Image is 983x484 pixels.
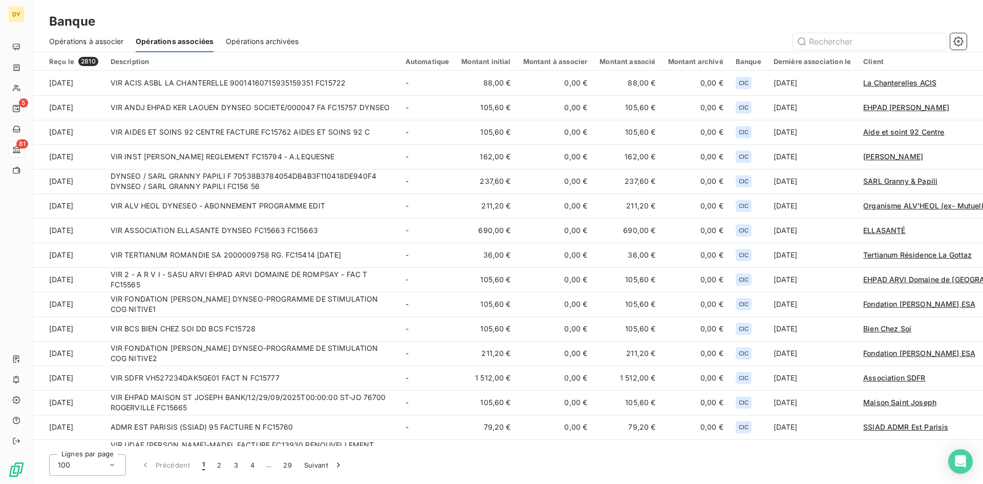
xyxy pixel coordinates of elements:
td: VIR ALV HEOL DYNESEO - ABONNEMENT PROGRAMME EDIT [104,194,399,218]
td: 36,00 € [455,243,517,267]
td: 0,00 € [517,194,594,218]
span: Fondation [PERSON_NAME] ESA [863,349,975,357]
td: VIR EHPAD MAISON ST JOSEPH BANK/12/29/09/2025T00:00:00 ST-JO 76700 ROGERVILLE FC15665 [104,390,399,415]
span: … [261,457,277,473]
span: Bien Chez Soi [863,324,911,333]
td: 0,00 € [517,439,594,471]
td: [DATE] [767,120,857,144]
td: [DATE] [33,366,104,390]
td: - [399,243,456,267]
span: Opérations archivées [226,36,298,47]
td: - [399,366,456,390]
td: 50,00 € [455,439,517,471]
div: Open Intercom Messenger [948,449,973,474]
input: Rechercher [793,33,946,50]
button: 4 [244,454,261,476]
td: 105,60 € [455,95,517,120]
td: 0,00 € [662,267,730,292]
a: Maison Saint Joseph [863,397,936,408]
span: CIC [739,80,749,86]
td: 0,00 € [517,120,594,144]
td: [DATE] [33,292,104,317]
td: 0,00 € [662,415,730,439]
td: [DATE] [33,218,104,243]
td: 0,00 € [662,341,730,366]
td: 0,00 € [662,292,730,317]
td: [DATE] [767,366,857,390]
span: CIC [739,277,749,283]
span: 2810 [78,57,98,66]
a: EHPAD [PERSON_NAME] [863,102,949,113]
span: Opérations à associer [49,36,123,47]
td: 0,00 € [517,267,594,292]
td: [DATE] [767,144,857,169]
td: [DATE] [33,169,104,194]
td: 1 512,00 € [593,366,661,390]
button: 1 [196,454,211,476]
td: 0,00 € [662,317,730,341]
td: 105,60 € [593,95,661,120]
span: CIC [739,104,749,111]
td: [DATE] [767,390,857,415]
td: [DATE] [33,317,104,341]
button: 2 [211,454,227,476]
td: [DATE] [33,243,104,267]
td: 88,00 € [455,71,517,95]
td: [DATE] [33,194,104,218]
td: 162,00 € [593,144,661,169]
td: - [399,341,456,366]
td: - [399,267,456,292]
span: CIC [739,178,749,184]
td: 105,60 € [593,120,661,144]
td: 211,20 € [455,194,517,218]
td: 79,20 € [455,415,517,439]
td: [DATE] [33,415,104,439]
button: 29 [277,454,298,476]
td: [DATE] [33,144,104,169]
span: CIC [739,252,749,258]
td: VIR ANDJ EHPAD KER LAOUEN DYNSEO SOCIETE/000047 FA FC15757 DYNSEO [104,95,399,120]
td: VIR BCS BIEN CHEZ SOI DD BCS FC15728 [104,317,399,341]
td: - [399,292,456,317]
td: VIR INST [PERSON_NAME] REGLEMENT FC15794 - A.LEQUESNE [104,144,399,169]
td: - [399,194,456,218]
td: 0,00 € [517,317,594,341]
td: 211,20 € [593,194,661,218]
td: [DATE] [33,267,104,292]
td: VIR ACIS ASBL LA CHANTERELLE 90014160715935159351 FC15722 [104,71,399,95]
td: 0,00 € [662,218,730,243]
a: Fondation [PERSON_NAME] ESA [863,299,975,309]
a: ELLASANTÉ [863,225,905,236]
a: Tertianum Résidence La Gottaz [863,250,972,260]
span: [PERSON_NAME] [863,152,923,161]
div: Montant archivé [668,57,723,66]
div: DY [8,6,25,23]
td: 0,00 € [517,71,594,95]
span: 5 [19,98,28,108]
td: 0,00 € [662,95,730,120]
a: SARL Granny & Papili [863,176,937,186]
td: 0,00 € [662,144,730,169]
span: CIC [739,399,749,406]
span: EHPAD [PERSON_NAME] [863,103,949,112]
td: 105,60 € [593,292,661,317]
a: Association SDFR [863,373,925,383]
span: CIC [739,129,749,135]
td: 0,00 € [517,144,594,169]
td: VIR SDFR VH527234DAK5GE01 FACT N FC15777 [104,366,399,390]
a: [PERSON_NAME] [863,152,923,162]
td: VIR 2 - A R V I - SASU ARVI EHPAD ARVI DOMAINE DE ROMPSAY - FAC T FC15565 [104,267,399,292]
span: Association SDFR [863,373,925,382]
td: [DATE] [767,292,857,317]
td: 1 512,00 € [455,366,517,390]
td: 0,00 € [517,341,594,366]
div: Automatique [405,57,450,66]
td: 0,00 € [517,292,594,317]
td: VIR ASSOCIATION ELLASANTE DYNSEO FC15663 FC15663 [104,218,399,243]
a: Fondation [PERSON_NAME] ESA [863,348,975,359]
a: Bien Chez Soi [863,324,911,334]
td: 0,00 € [662,439,730,471]
span: 1 [202,460,205,470]
td: 0,00 € [517,366,594,390]
span: CIC [739,154,749,160]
